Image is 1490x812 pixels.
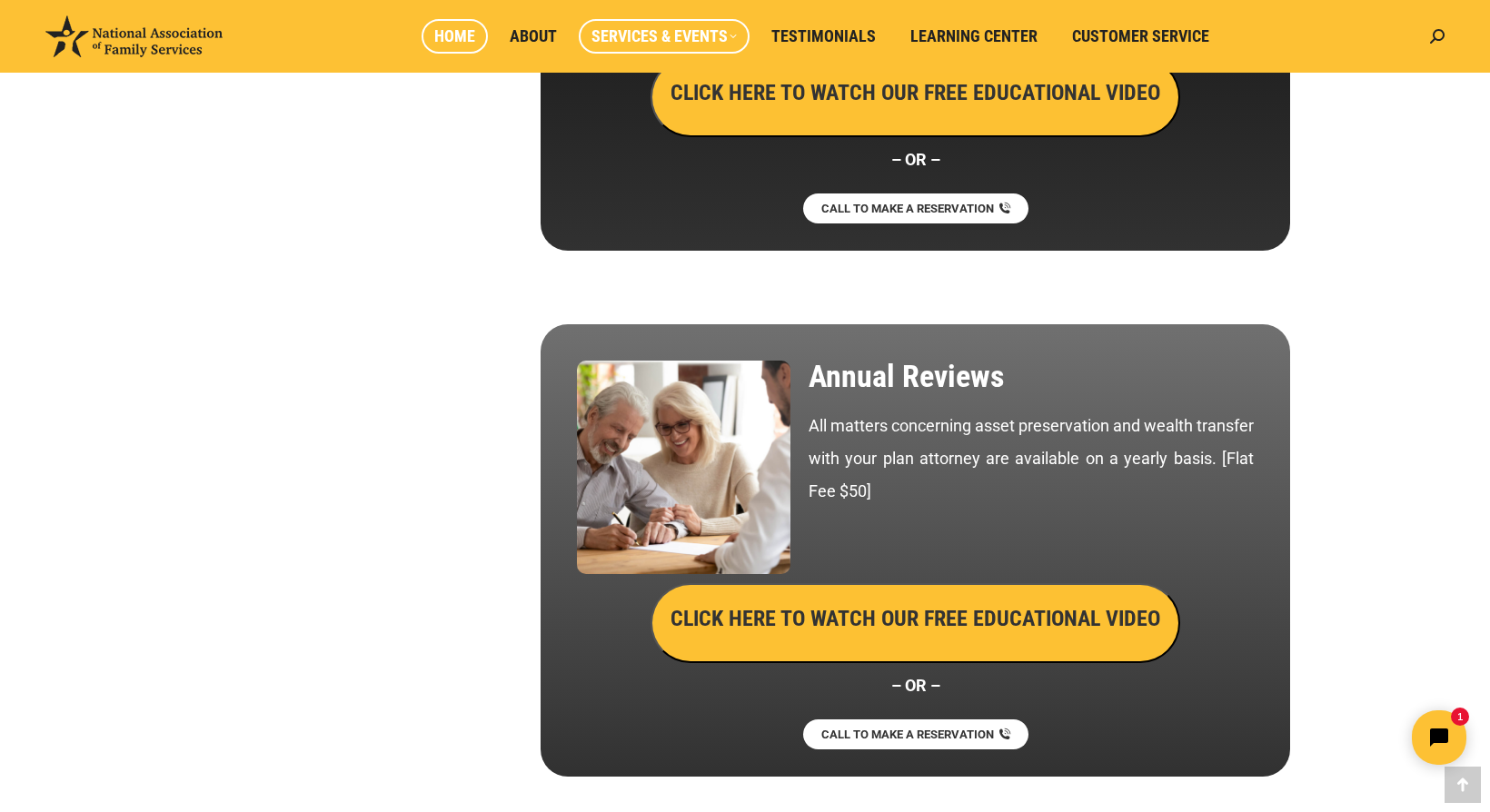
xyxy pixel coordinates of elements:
a: CALL TO MAKE A RESERVATION [803,719,1028,749]
img: National Association of Family Services [45,15,223,57]
p: All matters concerning asset preservation and wealth transfer with your plan attorney are availab... [809,410,1254,508]
span: About [510,26,557,46]
span: Services & Events [591,26,737,46]
span: CALL TO MAKE A RESERVATION [821,203,994,214]
strong: – OR – [891,676,940,695]
a: Home [422,19,488,54]
img: Annual Reviews [577,361,790,574]
a: Learning Center [898,19,1050,54]
strong: – OR – [891,150,940,169]
a: CLICK HERE TO WATCH OUR FREE EDUCATIONAL VIDEO [651,84,1180,104]
span: Customer Service [1072,26,1209,46]
a: Testimonials [759,19,889,54]
span: Testimonials [771,26,876,46]
a: CLICK HERE TO WATCH OUR FREE EDUCATIONAL VIDEO [651,610,1180,629]
h2: Annual Reviews [809,361,1254,391]
a: About [497,19,570,54]
span: CALL TO MAKE A RESERVATION [821,728,994,740]
a: CALL TO MAKE A RESERVATION [803,193,1028,223]
h3: CLICK HERE TO WATCH OUR FREE EDUCATIONAL VIDEO [670,603,1160,634]
span: Home [434,26,475,46]
h3: CLICK HERE TO WATCH OUR FREE EDUCATIONAL VIDEO [670,77,1160,108]
button: CLICK HERE TO WATCH OUR FREE EDUCATIONAL VIDEO [651,583,1180,663]
button: CLICK HERE TO WATCH OUR FREE EDUCATIONAL VIDEO [651,57,1180,137]
span: Learning Center [910,26,1038,46]
a: Customer Service [1059,19,1222,54]
iframe: Tidio Chat [1169,695,1482,780]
